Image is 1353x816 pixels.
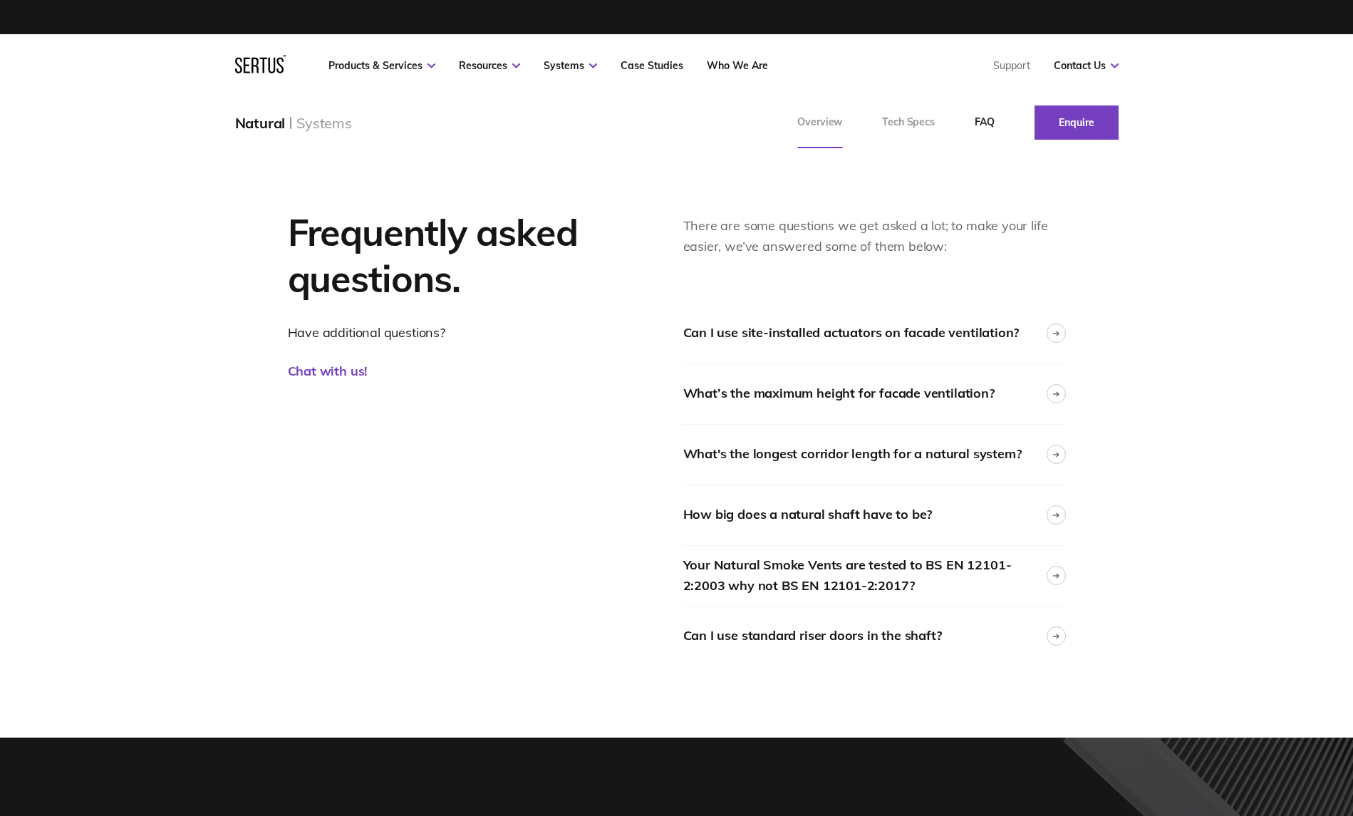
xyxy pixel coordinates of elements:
a: Contact Us [1054,59,1119,72]
a: Who We Are [707,59,768,72]
a: Products & Services [328,59,435,72]
a: Systems [544,59,597,72]
div: What's the longest corridor length for a natural system? [683,444,1022,465]
div: What’s the maximum height for facade ventilation? [683,383,995,404]
iframe: Chat Widget [1282,748,1353,816]
a: Support [993,59,1030,72]
a: Enquire [1035,105,1119,140]
div: Natural [235,114,286,132]
p: Have additional questions? [288,323,641,344]
div: How big does a natural shaft have to be? [683,505,933,525]
h2: Frequently asked questions. [288,209,641,301]
div: Can I use standard riser doors in the shaft? [683,626,942,646]
a: Tech Specs [862,97,955,148]
a: Chat with us! [288,363,368,379]
div: Systems [296,114,352,132]
a: Overview [777,97,862,148]
div: There are some questions we get asked a lot; to make your life easier, we’ve answered some of the... [683,216,1066,257]
div: Your Natural Smoke Vents are tested to BS EN 12101-2:2003 why not BS EN 12101-2:2017? [683,555,1047,596]
a: Resources [459,59,520,72]
a: Case Studies [621,59,683,72]
div: Can I use site-installed actuators on facade ventilation? [683,323,1020,344]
